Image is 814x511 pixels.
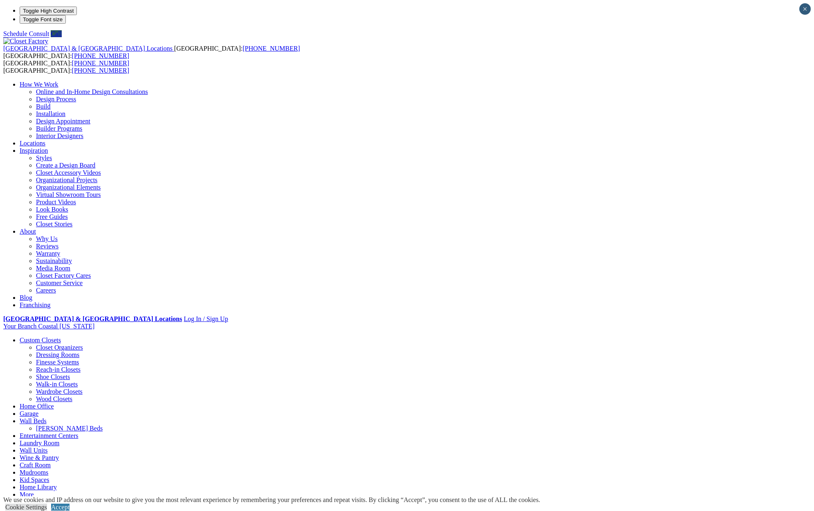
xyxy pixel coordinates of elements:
[36,96,76,103] a: Design Process
[36,103,51,110] a: Build
[38,323,94,330] span: Coastal [US_STATE]
[36,250,60,257] a: Warranty
[20,462,51,469] a: Craft Room
[72,52,129,59] a: [PHONE_NUMBER]
[3,60,129,74] span: [GEOGRAPHIC_DATA]: [GEOGRAPHIC_DATA]:
[36,373,70,380] a: Shoe Closets
[36,272,91,279] a: Closet Factory Cares
[36,344,83,351] a: Closet Organizers
[3,323,94,330] a: Your Branch Coastal [US_STATE]
[23,8,74,14] span: Toggle High Contrast
[36,235,58,242] a: Why Us
[36,110,65,117] a: Installation
[3,38,48,45] img: Closet Factory
[36,184,101,191] a: Organizational Elements
[36,388,83,395] a: Wardrobe Closets
[20,491,34,498] a: More menu text will display only on big screen
[36,287,56,294] a: Careers
[36,425,103,432] a: [PERSON_NAME] Beds
[23,16,63,22] span: Toggle Font size
[20,7,77,15] button: Toggle High Contrast
[36,265,70,272] a: Media Room
[36,169,101,176] a: Closet Accessory Videos
[20,410,38,417] a: Garage
[20,294,32,301] a: Blog
[799,3,811,15] button: Close
[20,15,66,24] button: Toggle Font size
[36,381,78,388] a: Walk-in Closets
[242,45,300,52] a: [PHONE_NUMBER]
[20,228,36,235] a: About
[20,454,59,461] a: Wine & Pantry
[36,359,79,366] a: Finesse Systems
[20,147,48,154] a: Inspiration
[20,447,47,454] a: Wall Units
[3,496,540,504] div: We use cookies and IP address on our website to give you the most relevant experience by remember...
[20,417,47,424] a: Wall Beds
[36,279,83,286] a: Customer Service
[72,60,129,67] a: [PHONE_NUMBER]
[20,140,45,147] a: Locations
[20,403,54,410] a: Home Office
[3,45,300,59] span: [GEOGRAPHIC_DATA]: [GEOGRAPHIC_DATA]:
[184,315,228,322] a: Log In / Sign Up
[36,191,101,198] a: Virtual Showroom Tours
[36,176,97,183] a: Organizational Projects
[20,432,78,439] a: Entertainment Centers
[3,323,36,330] span: Your Branch
[5,504,47,511] a: Cookie Settings
[20,476,49,483] a: Kid Spaces
[20,337,61,344] a: Custom Closets
[36,154,52,161] a: Styles
[36,88,148,95] a: Online and In-Home Design Consultations
[20,301,51,308] a: Franchising
[36,162,95,169] a: Create a Design Board
[36,125,82,132] a: Builder Programs
[36,243,58,250] a: Reviews
[36,213,68,220] a: Free Guides
[36,132,83,139] a: Interior Designers
[20,81,58,88] a: How We Work
[36,118,90,125] a: Design Appointment
[36,199,76,205] a: Product Videos
[36,257,72,264] a: Sustainability
[20,469,48,476] a: Mudrooms
[36,395,72,402] a: Wood Closets
[36,221,72,228] a: Closet Stories
[3,30,49,37] a: Schedule Consult
[51,30,62,37] a: Call
[36,351,79,358] a: Dressing Rooms
[36,366,81,373] a: Reach-in Closets
[20,484,57,491] a: Home Library
[51,504,70,511] a: Accept
[3,45,174,52] a: [GEOGRAPHIC_DATA] & [GEOGRAPHIC_DATA] Locations
[3,315,182,322] a: [GEOGRAPHIC_DATA] & [GEOGRAPHIC_DATA] Locations
[3,45,173,52] span: [GEOGRAPHIC_DATA] & [GEOGRAPHIC_DATA] Locations
[36,206,68,213] a: Look Books
[72,67,129,74] a: [PHONE_NUMBER]
[20,440,59,446] a: Laundry Room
